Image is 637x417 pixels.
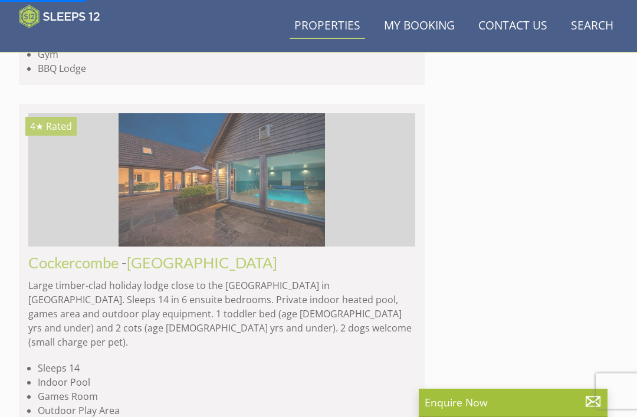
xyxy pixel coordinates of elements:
[566,13,618,40] a: Search
[474,13,552,40] a: Contact Us
[38,389,415,403] li: Games Room
[122,254,277,271] span: -
[425,395,602,410] p: Enquire Now
[127,254,277,271] a: [GEOGRAPHIC_DATA]
[30,120,44,133] span: Cockercombe has a 4 star rating under the Quality in Tourism Scheme
[28,278,415,349] p: Large timber-clad holiday lodge close to the [GEOGRAPHIC_DATA] in [GEOGRAPHIC_DATA]. Sleeps 14 in...
[13,35,137,45] iframe: Customer reviews powered by Trustpilot
[379,13,459,40] a: My Booking
[38,47,415,61] li: Gym
[28,113,415,247] a: 4★ Rated
[119,113,325,247] img: cockercombe-accommodation-home-somerset-holiday-sleeps-9.original.jpg
[46,120,72,133] span: Rated
[290,13,365,40] a: Properties
[19,5,100,28] img: Sleeps 12
[38,361,415,375] li: Sleeps 14
[38,375,415,389] li: Indoor Pool
[38,61,415,75] li: BBQ Lodge
[28,254,119,271] a: Cockercombe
